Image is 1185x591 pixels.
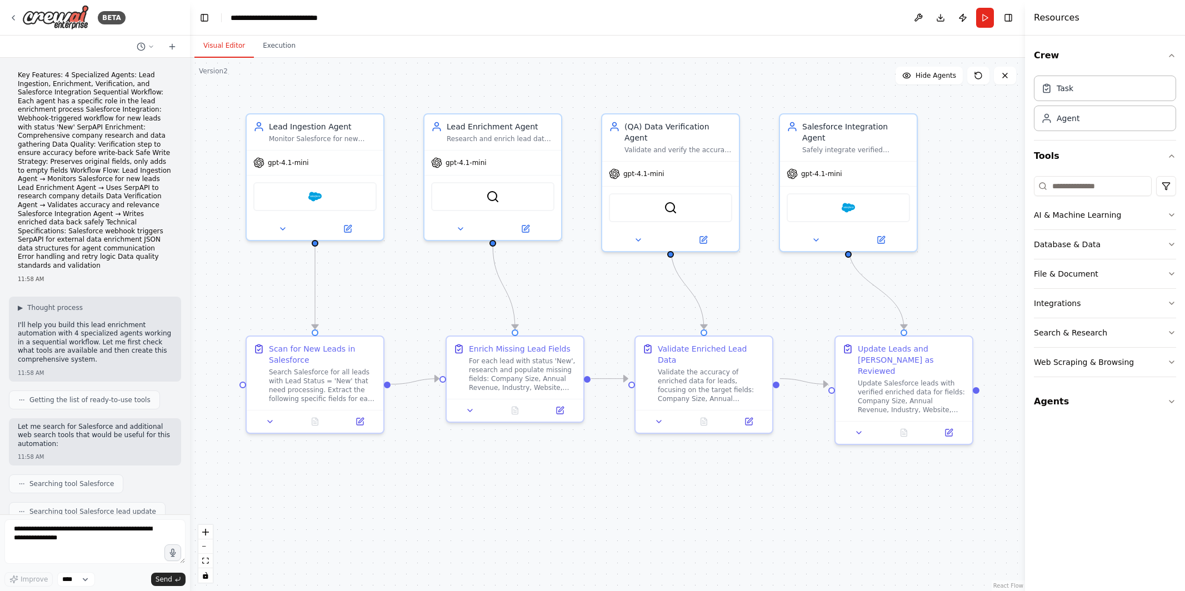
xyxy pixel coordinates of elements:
[896,67,963,84] button: Hide Agents
[29,395,151,404] span: Getting the list of ready-to-use tools
[779,113,918,252] div: Salesforce Integration AgentSafely integrate verified enriched data back into Salesforce using a ...
[849,233,912,247] button: Open in side panel
[21,575,48,584] span: Improve
[541,404,579,417] button: Open in side panel
[780,373,828,390] g: Edge from 81e92411-e15a-4aa9-ba4e-1f962c6bd0c5 to a16ec466-61bc-40c3-a375-85991b44eb1e
[672,233,734,247] button: Open in side panel
[151,573,186,586] button: Send
[469,357,577,392] div: For each lead with status 'New', research and populate missing fields: Company Size, Annual Reven...
[1034,201,1176,229] button: AI & Machine Learning
[929,426,968,439] button: Open in side panel
[316,222,379,236] button: Open in side panel
[309,245,321,329] g: Edge from 05768423-fa02-4c5d-9b68-d46644d6b14f to 4811433e-bd30-4c2e-bbda-d3608b303d3e
[1034,327,1107,338] div: Search & Research
[591,373,628,384] g: Edge from 4f3bf670-456c-4aae-abd3-64089554f57e to 81e92411-e15a-4aa9-ba4e-1f962c6bd0c5
[729,415,768,428] button: Open in side panel
[1001,10,1016,26] button: Hide right sidebar
[1034,239,1101,250] div: Database & Data
[623,169,664,178] span: gpt-4.1-mini
[197,10,212,26] button: Hide left sidebar
[254,34,304,58] button: Execution
[269,134,377,143] div: Monitor Salesforce for new leads with status 'New' and retrieve their details to initiate the enr...
[916,71,956,80] span: Hide Agents
[634,335,773,434] div: Validate Enriched Lead DataValidate the accuracy of enriched data for leads, focusing on the targ...
[269,368,377,403] div: Search Salesforce for all leads with Lead Status = 'New' that need processing. Extract the follow...
[18,321,172,364] p: I'll help you build this lead enrichment automation with 4 specialized agents working in a sequen...
[1034,259,1176,288] button: File & Document
[198,554,213,568] button: fit view
[843,245,909,329] g: Edge from 0e0b4f7d-bd53-4c64-80dd-83b36d8beda6 to a16ec466-61bc-40c3-a375-85991b44eb1e
[29,479,114,488] span: Searching tool Salesforce
[391,373,439,390] g: Edge from 4811433e-bd30-4c2e-bbda-d3608b303d3e to 4f3bf670-456c-4aae-abd3-64089554f57e
[269,121,377,132] div: Lead Ingestion Agent
[447,134,554,143] div: Research and enrich lead data by gathering comprehensive company information using web search and...
[98,11,126,24] div: BETA
[802,146,910,154] div: Safely integrate verified enriched data back into Salesforce using a preservation strategy that o...
[469,343,571,354] div: Enrich Missing Lead Fields
[1034,141,1176,172] button: Tools
[658,343,766,365] div: Validate Enriched Lead Data
[1034,289,1176,318] button: Integrations
[1034,209,1121,221] div: AI & Machine Learning
[18,423,172,449] p: Let me search for Salesforce and additional web search tools that would be useful for this automa...
[1034,318,1176,347] button: Search & Research
[1034,357,1134,368] div: Web Scraping & Browsing
[341,415,379,428] button: Open in side panel
[18,275,172,283] div: 11:58 AM
[231,12,318,23] nav: breadcrumb
[268,158,309,167] span: gpt-4.1-mini
[164,544,181,561] button: Click to speak your automation idea
[446,158,487,167] span: gpt-4.1-mini
[1034,386,1176,417] button: Agents
[18,303,83,312] button: ▶Thought process
[269,343,377,365] div: Scan for New Leads in Salesforce
[29,507,156,516] span: Searching tool Salesforce lead update
[842,201,855,214] img: Salesforce
[858,379,966,414] div: Update Salesforce leads with verified enriched data for fields: Company Size, Annual Revenue, Ind...
[1057,83,1073,94] div: Task
[1034,172,1176,386] div: Tools
[624,146,732,154] div: Validate and verify the accuracy of enriched lead data before integration into Salesforce. Ensure...
[1034,298,1081,309] div: Integrations
[423,113,562,241] div: Lead Enrichment AgentResearch and enrich lead data by gathering comprehensive company information...
[18,303,23,312] span: ▶
[802,121,910,143] div: Salesforce Integration Agent
[308,190,322,203] img: Salesforce
[858,343,966,377] div: Update Leads and [PERSON_NAME] as Reviewed
[1034,71,1176,140] div: Crew
[27,303,83,312] span: Thought process
[198,525,213,583] div: React Flow controls
[624,121,732,143] div: (QA) Data Verification Agent
[601,113,740,252] div: (QA) Data Verification AgentValidate and verify the accuracy of enriched lead data before integra...
[292,415,339,428] button: No output available
[198,525,213,539] button: zoom in
[1034,268,1098,279] div: File & Document
[132,40,159,53] button: Switch to previous chat
[194,34,254,58] button: Visual Editor
[486,190,499,203] img: SerperDevTool
[834,335,973,445] div: Update Leads and [PERSON_NAME] as ReviewedUpdate Salesforce leads with verified enriched data for...
[18,369,172,377] div: 11:58 AM
[665,245,709,329] g: Edge from 0bbdb7e8-5435-4030-87a1-a2c4bc821e68 to 81e92411-e15a-4aa9-ba4e-1f962c6bd0c5
[447,121,554,132] div: Lead Enrichment Agent
[1057,113,1079,124] div: Agent
[487,245,521,329] g: Edge from d1edfd20-588d-4e19-8c24-926ef798b788 to 4f3bf670-456c-4aae-abd3-64089554f57e
[199,67,228,76] div: Version 2
[18,71,172,271] p: Key Features: 4 Specialized Agents: Lead Ingestion, Enrichment, Verification, and Salesforce Inte...
[658,368,766,403] div: Validate the accuracy of enriched data for leads, focusing on the target fields: Company Size, An...
[18,453,172,461] div: 11:58 AM
[492,404,539,417] button: No output available
[494,222,557,236] button: Open in side panel
[163,40,181,53] button: Start a new chat
[446,335,584,423] div: Enrich Missing Lead FieldsFor each lead with status 'New', research and populate missing fields: ...
[801,169,842,178] span: gpt-4.1-mini
[246,113,384,241] div: Lead Ingestion AgentMonitor Salesforce for new leads with status 'New' and retrieve their details...
[4,572,53,587] button: Improve
[664,201,677,214] img: SerperDevTool
[993,583,1023,589] a: React Flow attribution
[1034,40,1176,71] button: Crew
[198,568,213,583] button: toggle interactivity
[198,539,213,554] button: zoom out
[246,335,384,434] div: Scan for New Leads in SalesforceSearch Salesforce for all leads with Lead Status = 'New' that nee...
[881,426,928,439] button: No output available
